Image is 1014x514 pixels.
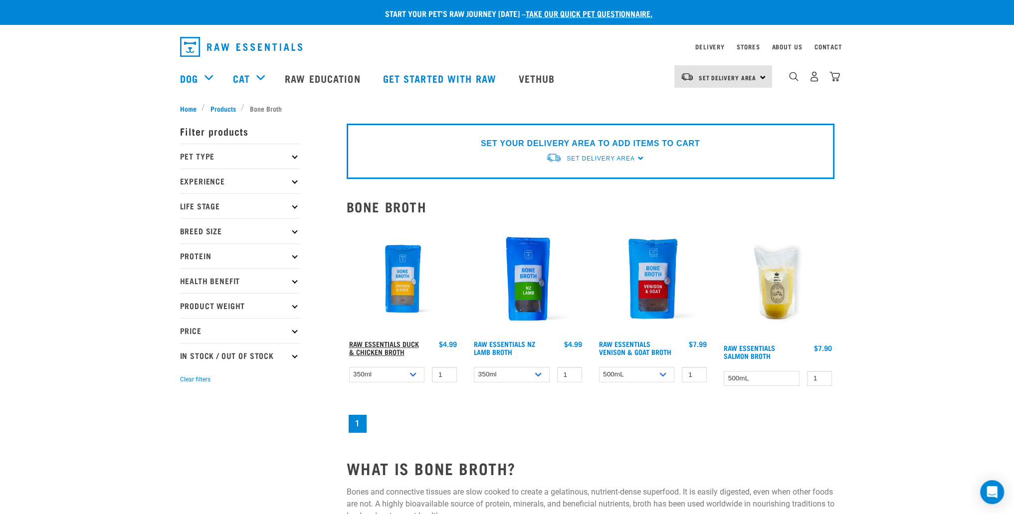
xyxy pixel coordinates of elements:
[347,199,834,214] h2: Bone Broth
[180,375,210,384] button: Clear filters
[829,71,840,82] img: home-icon@2x.png
[509,58,568,98] a: Vethub
[597,222,710,336] img: Raw Essentials Venison Goat Novel Protein Hypoallergenic Bone Broth Cats & Dogs
[180,103,834,114] nav: breadcrumbs
[599,342,671,353] a: Raw Essentials Venison & Goat Broth
[180,343,300,368] p: In Stock / Out Of Stock
[474,342,535,353] a: Raw Essentials NZ Lamb Broth
[432,367,457,382] input: 1
[210,103,236,114] span: Products
[772,45,802,48] a: About Us
[347,459,834,477] h2: WHAT IS BONE BROTH?
[180,71,198,86] a: Dog
[347,413,834,435] nav: pagination
[526,11,652,15] a: take our quick pet questionnaire.
[699,76,757,79] span: Set Delivery Area
[180,193,300,218] p: Life Stage
[439,340,457,348] div: $4.99
[180,268,300,293] p: Health Benefit
[724,346,775,357] a: Raw Essentials Salmon Broth
[807,371,832,386] input: 1
[814,344,832,352] div: $7.90
[471,222,585,336] img: Raw Essentials New Zealand Lamb Bone Broth For Cats & Dogs
[682,367,707,382] input: 1
[180,144,300,169] p: Pet Type
[737,45,760,48] a: Stores
[233,71,250,86] a: Cat
[180,119,300,144] p: Filter products
[180,169,300,193] p: Experience
[721,222,834,339] img: Salmon Broth
[205,103,241,114] a: Products
[347,222,460,336] img: RE Product Shoot 2023 Nov8793 1
[557,367,582,382] input: 1
[349,415,367,433] a: Page 1
[789,72,799,81] img: home-icon-1@2x.png
[546,153,562,163] img: van-moving.png
[689,340,707,348] div: $7.99
[680,72,694,81] img: van-moving.png
[814,45,842,48] a: Contact
[180,293,300,318] p: Product Weight
[180,103,197,114] span: Home
[180,218,300,243] p: Breed Size
[980,480,1004,504] div: Open Intercom Messenger
[172,33,842,61] nav: dropdown navigation
[567,155,634,162] span: Set Delivery Area
[180,37,302,57] img: Raw Essentials Logo
[275,58,373,98] a: Raw Education
[180,243,300,268] p: Protein
[564,340,582,348] div: $4.99
[809,71,819,82] img: user.png
[180,103,202,114] a: Home
[180,318,300,343] p: Price
[481,138,700,150] p: SET YOUR DELIVERY AREA TO ADD ITEMS TO CART
[373,58,509,98] a: Get started with Raw
[349,342,419,353] a: Raw Essentials Duck & Chicken Broth
[695,45,724,48] a: Delivery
